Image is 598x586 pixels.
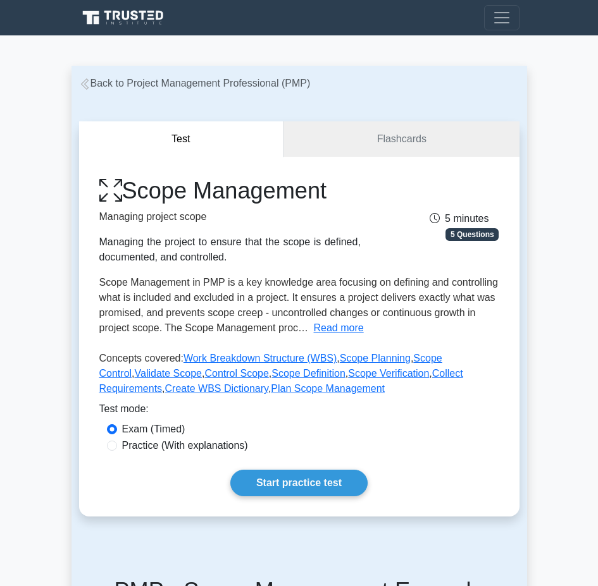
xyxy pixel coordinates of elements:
label: Exam (Timed) [122,422,185,437]
a: Scope Verification [348,368,429,379]
div: Managing the project to ensure that the scope is defined, documented, and controlled. [99,235,361,265]
a: Start practice test [230,470,368,496]
a: Collect Requirements [99,368,463,394]
a: Work Breakdown Structure (WBS) [184,353,337,363]
a: Control Scope [204,368,268,379]
div: Test mode: [99,401,499,422]
a: Scope Definition [271,368,346,379]
a: Create WBS Dictionary [165,383,268,394]
button: Read more [314,320,364,336]
a: Back to Project Management Professional (PMP) [79,78,311,89]
span: Scope Management in PMP is a key knowledge area focusing on defining and controlling what is incl... [99,277,498,333]
a: Validate Scope [135,368,202,379]
span: 5 minutes [430,213,489,224]
a: Scope Control [99,353,442,379]
p: Concepts covered: , , , , , , , , , [99,351,499,401]
button: Test [79,121,284,157]
a: Flashcards [283,121,519,157]
p: Managing project scope [99,209,361,224]
a: Scope Planning [340,353,411,363]
h1: Scope Management [99,177,361,204]
a: Plan Scope Management [271,383,385,394]
span: 5 Questions [445,228,499,241]
button: Toggle navigation [484,5,520,30]
label: Practice (With explanations) [122,438,248,453]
